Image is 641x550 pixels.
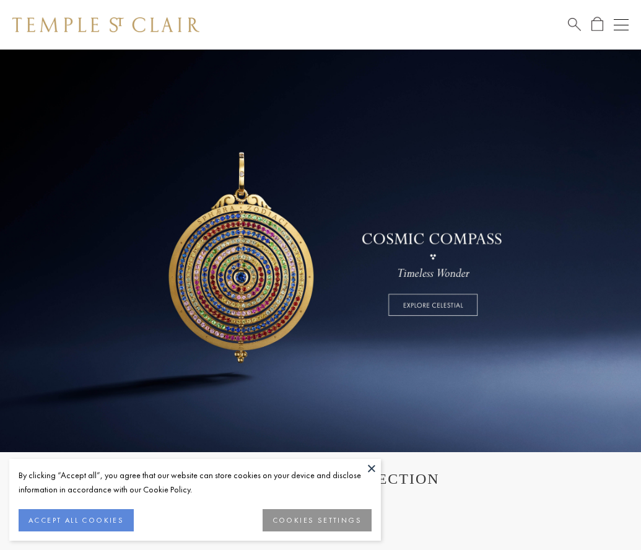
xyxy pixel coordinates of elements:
img: Temple St. Clair [12,17,199,32]
a: Open Shopping Bag [591,17,603,32]
a: Search [568,17,581,32]
button: COOKIES SETTINGS [263,509,372,531]
button: ACCEPT ALL COOKIES [19,509,134,531]
button: Open navigation [614,17,629,32]
div: By clicking “Accept all”, you agree that our website can store cookies on your device and disclos... [19,468,372,497]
